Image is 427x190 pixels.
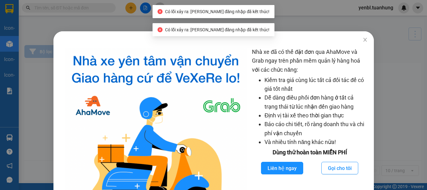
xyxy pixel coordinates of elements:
[362,37,367,42] span: close
[264,111,367,120] li: Định vị tài xế theo thời gian thực
[158,27,163,32] span: close-circle
[328,164,352,172] span: Gọi cho tôi
[268,164,297,172] span: Liên hệ ngay
[261,162,303,174] button: Liên hệ ngay
[165,27,269,32] span: Có lỗi xảy ra: [PERSON_NAME] đăng nhập đã kết thúc!
[321,162,358,174] button: Gọi cho tôi
[158,9,163,14] span: close-circle
[264,138,367,146] li: Và nhiều tính năng khác nữa!
[165,9,269,14] span: Có lỗi xảy ra: [PERSON_NAME] đăng nhập đã kết thúc!
[356,31,374,49] button: Close
[264,76,367,94] li: Kiểm tra giá cùng lúc tất cả đối tác để có giá tốt nhất
[264,120,367,138] li: Báo cáo chi tiết, rõ ràng doanh thu và chi phí vận chuyển
[252,148,367,157] div: Dùng thử hoàn toàn MIỄN PHÍ
[264,93,367,111] li: Dễ dàng điều phối đơn hàng ở tất cả trạng thái từ lúc nhận đến giao hàng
